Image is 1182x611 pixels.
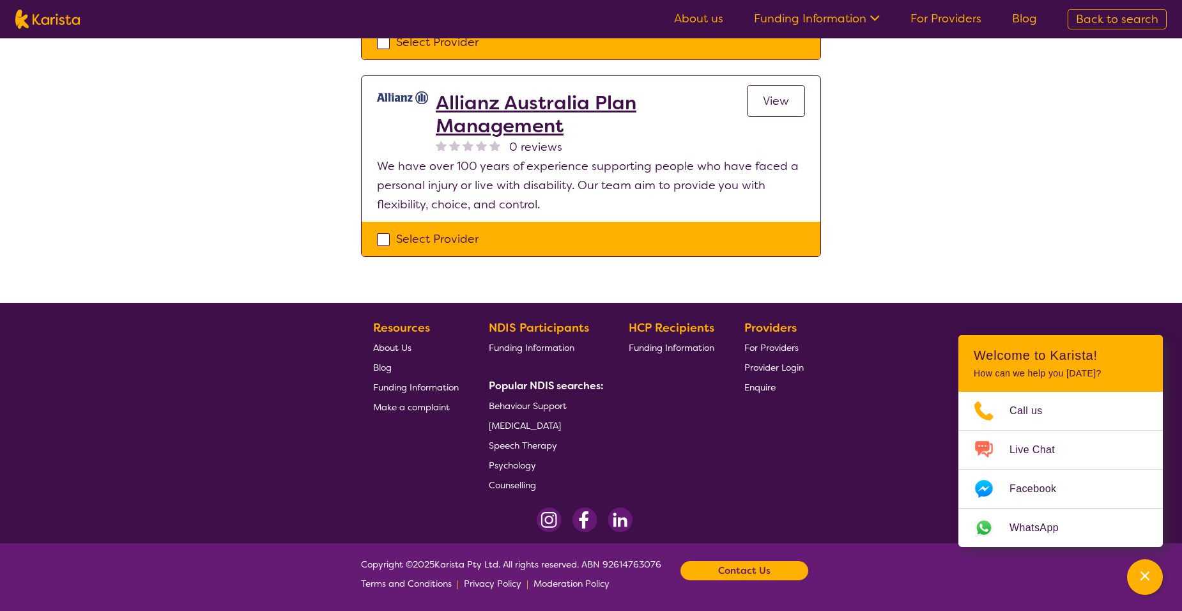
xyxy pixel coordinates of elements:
[489,420,561,431] span: [MEDICAL_DATA]
[361,574,452,593] a: Terms and Conditions
[373,401,450,413] span: Make a complaint
[958,335,1163,547] div: Channel Menu
[489,396,599,415] a: Behaviour Support
[373,382,459,393] span: Funding Information
[572,507,597,532] img: Facebook
[537,507,562,532] img: Instagram
[463,140,473,151] img: nonereviewstar
[744,382,776,393] span: Enquire
[373,357,459,377] a: Blog
[464,578,521,589] span: Privacy Policy
[464,574,521,593] a: Privacy Policy
[373,362,392,373] span: Blog
[509,137,562,157] span: 0 reviews
[373,377,459,397] a: Funding Information
[744,337,804,357] a: For Providers
[489,415,599,435] a: [MEDICAL_DATA]
[1009,440,1070,460] span: Live Chat
[489,400,567,412] span: Behaviour Support
[489,475,599,495] a: Counselling
[763,93,789,109] span: View
[1068,9,1167,29] a: Back to search
[377,157,805,214] p: We have over 100 years of experience supporting people who have faced a personal injury or live w...
[674,11,723,26] a: About us
[744,362,804,373] span: Provider Login
[629,342,714,353] span: Funding Information
[489,479,536,491] span: Counselling
[489,140,500,151] img: nonereviewstar
[1009,518,1074,538] span: WhatsApp
[1076,12,1158,27] span: Back to search
[1127,559,1163,595] button: Channel Menu
[1009,401,1058,421] span: Call us
[15,10,80,29] img: Karista logo
[526,574,528,593] p: |
[533,578,610,589] span: Moderation Policy
[457,574,459,593] p: |
[744,342,799,353] span: For Providers
[489,379,604,392] b: Popular NDIS searches:
[974,348,1147,363] h2: Welcome to Karista!
[377,91,428,104] img: rr7gtpqyd7oaeufumguf.jpg
[489,320,589,336] b: NDIS Participants
[489,342,574,353] span: Funding Information
[489,460,536,471] span: Psychology
[361,578,452,589] span: Terms and Conditions
[449,140,460,151] img: nonereviewstar
[489,435,599,455] a: Speech Therapy
[489,337,599,357] a: Funding Information
[436,140,447,151] img: nonereviewstar
[718,561,771,580] b: Contact Us
[754,11,880,26] a: Funding Information
[489,455,599,475] a: Psychology
[373,342,411,353] span: About Us
[1009,479,1071,499] span: Facebook
[361,555,661,593] span: Copyright © 2025 Karista Pty Ltd. All rights reserved. ABN 92614763076
[629,320,714,336] b: HCP Recipients
[373,397,459,417] a: Make a complaint
[910,11,981,26] a: For Providers
[629,337,714,357] a: Funding Information
[489,440,557,451] span: Speech Therapy
[373,337,459,357] a: About Us
[373,320,430,336] b: Resources
[608,507,633,532] img: LinkedIn
[533,574,610,593] a: Moderation Policy
[747,85,805,117] a: View
[744,320,797,336] b: Providers
[436,91,747,137] a: Allianz Australia Plan Management
[958,392,1163,547] ul: Choose channel
[974,368,1147,379] p: How can we help you [DATE]?
[1012,11,1037,26] a: Blog
[958,509,1163,547] a: Web link opens in a new tab.
[744,357,804,377] a: Provider Login
[744,377,804,397] a: Enquire
[476,140,487,151] img: nonereviewstar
